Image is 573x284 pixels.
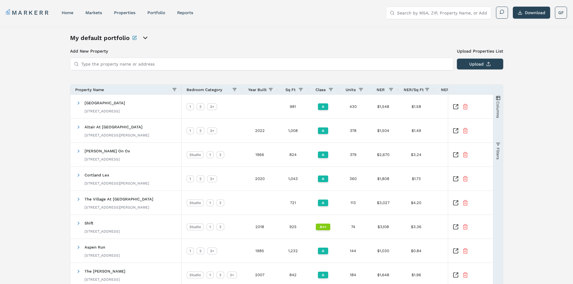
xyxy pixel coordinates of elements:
div: 1 [186,247,194,255]
a: Inspect Comparable [453,248,459,254]
h1: My default portfolio [70,34,130,42]
div: Studio [186,271,204,279]
div: 2 [196,103,205,110]
a: Inspect Comparable [453,152,459,158]
div: A [318,248,328,254]
button: Remove Property From Portfolio [462,152,468,158]
label: Upload Properties List [457,48,503,54]
div: A [318,272,328,278]
div: $3.36 [398,215,434,239]
div: 721 [278,191,308,215]
div: $1.73 [398,167,434,191]
div: 2 [196,175,205,182]
div: 2018 [242,215,278,239]
div: Studio [186,199,204,206]
a: Portfolio [147,10,165,15]
div: 1 [206,199,214,206]
div: $3,108 [368,215,398,239]
div: 430 [338,95,368,118]
span: Shift [85,221,94,225]
div: +0.52% [434,191,494,215]
div: [STREET_ADDRESS] [85,229,120,234]
span: GF [558,10,564,16]
div: 1,043 [278,167,308,191]
a: home [62,10,73,15]
div: -0.62% [434,167,494,191]
span: [PERSON_NAME] On Ox [85,149,130,153]
div: 1 [186,175,194,182]
div: 74 [338,215,368,239]
a: reports [177,10,193,15]
span: The Village At [GEOGRAPHIC_DATA] [85,197,153,201]
a: Inspect Comparable [453,224,459,230]
button: Remove Property From Portfolio [462,224,468,230]
span: Altair At [GEOGRAPHIC_DATA] [85,125,143,129]
a: properties [114,10,135,15]
div: 1,008 [278,119,308,142]
a: Inspect Comparable [453,272,459,278]
a: Inspect Comparable [453,128,459,134]
span: Year Built [248,87,267,92]
button: GF [555,7,567,19]
span: NER Growth (Weekly) [441,87,483,92]
div: 2022 [242,119,278,142]
div: 3+ [207,127,217,134]
span: Cortland Lex [85,173,109,177]
a: Inspect Comparable [453,200,459,206]
div: 1 [186,127,194,134]
div: [STREET_ADDRESS] [85,253,120,258]
button: Remove Property From Portfolio [462,104,468,110]
div: 824 [278,143,308,166]
div: $1,504 [368,119,398,142]
input: Search by MSA, ZIP, Property Name, or Address [397,7,487,19]
div: 2 [216,151,224,158]
button: Remove Property From Portfolio [462,200,468,206]
div: 3+ [207,175,217,182]
div: 2 [216,199,224,206]
span: Aspen Run [85,245,105,249]
div: [STREET_ADDRESS][PERSON_NAME] [85,181,149,186]
div: 3+ [207,247,217,255]
span: Columns [496,101,500,118]
div: [STREET_ADDRESS][PERSON_NAME] [85,205,153,210]
a: markets [85,10,102,15]
button: Remove Property From Portfolio [462,272,468,278]
div: -0.20% [434,215,494,239]
div: [STREET_ADDRESS][PERSON_NAME] [85,133,149,138]
div: 379 [338,143,368,166]
div: $3.24 [398,143,434,166]
div: -0.06% [434,143,494,166]
div: $1.58 [398,95,434,118]
input: Type the property name or address [81,58,449,70]
span: NER/Sq Ft [404,87,424,92]
span: [GEOGRAPHIC_DATA] [85,101,125,105]
div: 1985 [242,239,278,263]
span: Sq Ft [285,87,296,92]
div: 2 [216,271,224,279]
div: 1 [206,151,214,158]
div: 2 [196,127,205,134]
button: Download [513,7,550,19]
div: Studio [186,151,204,158]
div: $4.20 [398,191,434,215]
div: $2,670 [368,143,398,166]
span: Class [316,87,326,92]
div: 2 [196,247,205,255]
a: Inspect Comparable [453,104,459,110]
button: Remove Property From Portfolio [462,176,468,182]
div: 3+ [227,271,237,279]
button: open portfolio options [142,34,149,41]
h3: Add New Property [70,48,453,54]
button: Remove Property From Portfolio [462,248,468,254]
div: 113 [338,191,368,215]
div: $0.84 [398,239,434,263]
div: -0.04% [434,239,494,263]
span: The [PERSON_NAME] [85,269,125,273]
button: Remove Property From Portfolio [462,128,468,134]
div: - [434,119,494,142]
span: Units [346,87,356,92]
div: A++ [316,224,330,230]
div: 144 [338,239,368,263]
div: 1 [186,103,194,110]
div: 981 [278,95,308,118]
